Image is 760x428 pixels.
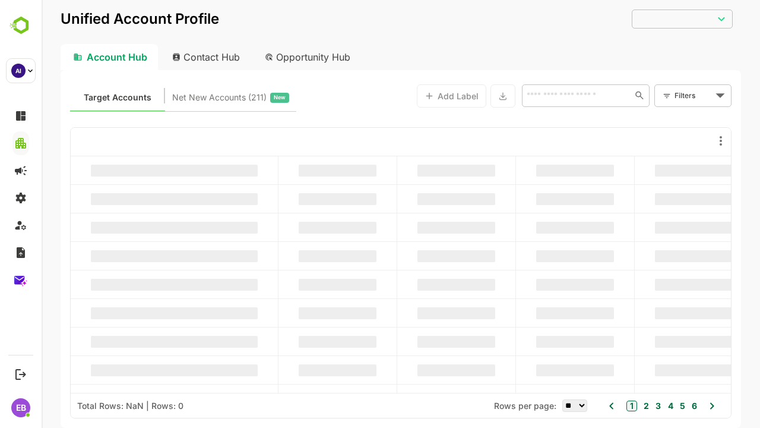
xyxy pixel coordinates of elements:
[452,401,515,411] span: Rows per page:
[121,44,209,70] div: Contact Hub
[585,401,596,411] button: 1
[611,399,619,413] button: 3
[449,84,474,108] button: Export the selected data as CSV
[375,84,445,108] button: Add Label
[11,398,30,417] div: EB
[131,90,248,105] div: Newly surfaced ICP-fit accounts from Intent, Website, LinkedIn, and other engagement signals.
[36,401,142,411] div: Total Rows: NaN | Rows: 0
[635,399,644,413] button: 5
[214,44,319,70] div: Opportunity Hub
[6,14,36,37] img: BambooboxLogoMark.f1c84d78b4c51b1a7b5f700c9845e183.svg
[12,366,28,382] button: Logout
[19,44,116,70] div: Account Hub
[632,83,690,108] div: Filters
[19,12,178,26] p: Unified Account Profile
[131,90,225,105] span: Net New Accounts ( 211 )
[42,90,110,105] span: Known accounts you’ve identified to target - imported from CRM, Offline upload, or promoted from ...
[11,64,26,78] div: AI
[232,90,244,105] span: New
[623,399,632,413] button: 4
[647,399,655,413] button: 6
[599,399,607,413] button: 2
[633,89,671,102] div: Filters
[590,8,691,29] div: ​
